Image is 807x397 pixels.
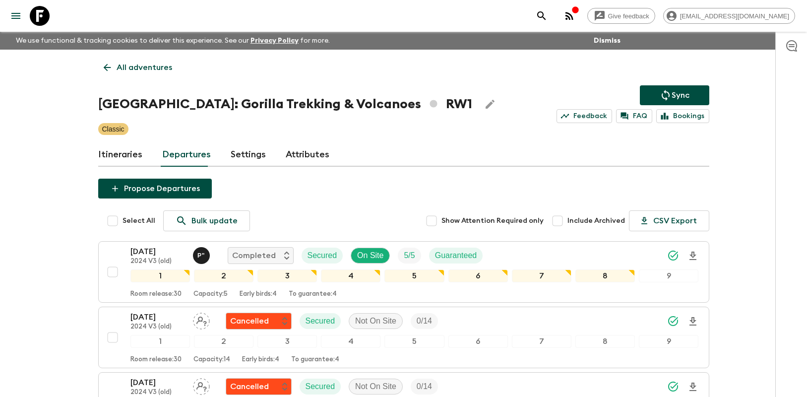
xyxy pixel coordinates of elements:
[130,246,185,258] p: [DATE]
[639,335,698,348] div: 9
[355,381,396,393] p: Not On Site
[226,378,292,395] div: Flash Pack cancellation
[349,313,403,329] div: Not On Site
[398,248,421,264] div: Trip Fill
[663,8,795,24] div: [EMAIL_ADDRESS][DOMAIN_NAME]
[130,377,185,389] p: [DATE]
[357,250,383,262] p: On Site
[321,335,380,348] div: 4
[512,269,571,282] div: 7
[687,250,699,262] svg: Download Onboarding
[286,143,329,167] a: Attributes
[12,32,334,50] p: We use functional & tracking cookies to deliver this experience. See our for more.
[193,356,230,364] p: Capacity: 14
[675,12,795,20] span: [EMAIL_ADDRESS][DOMAIN_NAME]
[404,250,415,262] p: 5 / 5
[6,6,26,26] button: menu
[102,124,124,134] p: Classic
[355,315,396,327] p: Not On Site
[591,34,623,48] button: Dismiss
[667,381,679,393] svg: Synced Successfully
[98,58,178,77] a: All adventures
[441,216,544,226] span: Show Attention Required only
[480,94,500,114] button: Edit Adventure Title
[411,379,438,395] div: Trip Fill
[667,315,679,327] svg: Synced Successfully
[130,269,190,282] div: 1
[687,316,699,328] svg: Download Onboarding
[448,335,508,348] div: 6
[242,356,279,364] p: Early birds: 4
[321,269,380,282] div: 4
[300,313,341,329] div: Secured
[98,143,142,167] a: Itineraries
[230,315,269,327] p: Cancelled
[123,216,155,226] span: Select All
[306,315,335,327] p: Secured
[532,6,552,26] button: search adventures
[130,258,185,265] p: 2024 V3 (old)
[257,335,317,348] div: 3
[349,379,403,395] div: Not On Site
[656,109,709,123] a: Bookings
[306,381,335,393] p: Secured
[250,37,299,44] a: Privacy Policy
[448,269,508,282] div: 6
[98,241,709,303] button: [DATE]2024 V3 (old)Pacifique "Pax" GirinshutiCompletedSecuredOn SiteTrip FillGuaranteed123456789R...
[231,143,266,167] a: Settings
[300,379,341,395] div: Secured
[98,179,212,198] button: Propose Departures
[639,269,698,282] div: 9
[130,389,185,397] p: 2024 V3 (old)
[191,215,238,227] p: Bulk update
[257,269,317,282] div: 3
[289,290,337,298] p: To guarantee: 4
[194,269,253,282] div: 2
[417,315,432,327] p: 0 / 14
[130,356,182,364] p: Room release: 30
[130,290,182,298] p: Room release: 30
[130,311,185,323] p: [DATE]
[384,335,444,348] div: 5
[629,210,709,231] button: CSV Export
[163,210,250,231] a: Bulk update
[193,316,210,324] span: Assign pack leader
[308,250,337,262] p: Secured
[193,381,210,389] span: Assign pack leader
[603,12,655,20] span: Give feedback
[587,8,655,24] a: Give feedback
[162,143,211,167] a: Departures
[194,335,253,348] div: 2
[117,62,172,73] p: All adventures
[230,381,269,393] p: Cancelled
[351,248,390,264] div: On Site
[226,313,292,330] div: Flash Pack cancellation
[575,269,635,282] div: 8
[240,290,277,298] p: Early birds: 4
[130,323,185,331] p: 2024 V3 (old)
[640,85,709,105] button: Sync adventure departures to the booking engine
[575,335,635,348] div: 8
[557,109,612,123] a: Feedback
[417,381,432,393] p: 0 / 14
[411,313,438,329] div: Trip Fill
[232,250,276,262] p: Completed
[291,356,339,364] p: To guarantee: 4
[512,335,571,348] div: 7
[130,335,190,348] div: 1
[302,248,343,264] div: Secured
[384,269,444,282] div: 5
[672,89,689,101] p: Sync
[667,250,679,262] svg: Synced Successfully
[567,216,625,226] span: Include Archived
[687,381,699,393] svg: Download Onboarding
[193,250,212,258] span: Pacifique "Pax" Girinshuti
[435,250,477,262] p: Guaranteed
[193,290,228,298] p: Capacity: 5
[616,109,652,123] a: FAQ
[98,307,709,368] button: [DATE]2024 V3 (old)Assign pack leaderFlash Pack cancellationSecuredNot On SiteTrip Fill123456789R...
[98,94,472,114] h1: [GEOGRAPHIC_DATA]: Gorilla Trekking & Volcanoes RW1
